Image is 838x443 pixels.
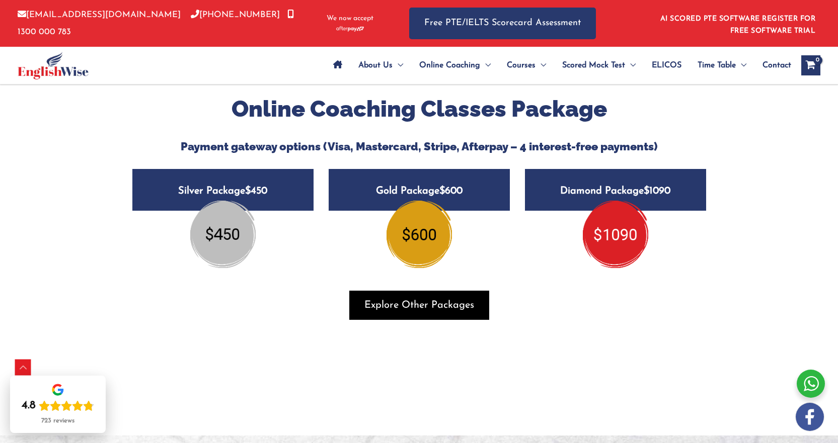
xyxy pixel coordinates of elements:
h5: Gold Package [329,169,510,211]
span: Scored Mock Test [562,48,625,83]
a: Scored Mock TestMenu Toggle [554,48,644,83]
a: Time TableMenu Toggle [690,48,754,83]
span: About Us [358,48,393,83]
span: Contact [763,48,791,83]
img: gold.png [387,201,452,268]
a: Online CoachingMenu Toggle [411,48,499,83]
a: 1300 000 783 [18,11,294,36]
img: cropped-ew-logo [18,52,89,79]
span: $1090 [644,186,670,196]
span: Menu Toggle [480,48,491,83]
a: CoursesMenu Toggle [499,48,554,83]
div: 4.8 [22,399,36,413]
div: Rating: 4.8 out of 5 [22,399,94,413]
div: 723 reviews [41,417,74,425]
span: $450 [245,186,267,196]
img: Afterpay-Logo [336,26,364,32]
a: Gold Package$600 [329,169,510,244]
a: ELICOS [644,48,690,83]
span: We now accept [327,14,373,24]
span: Menu Toggle [536,48,546,83]
img: white-facebook.png [796,403,824,431]
a: Silver Package$450 [132,169,314,244]
span: Explore Other Packages [364,298,474,312]
a: AI SCORED PTE SOFTWARE REGISTER FOR FREE SOFTWARE TRIAL [660,15,816,35]
h5: Payment gateway options (Visa, Mastercard, Stripe, Afterpay – 4 interest-free payments) [125,140,714,153]
a: About UsMenu Toggle [350,48,411,83]
img: silver-package2.png [190,201,256,268]
a: Diamond Package$1090 [525,169,706,244]
span: Online Coaching [419,48,480,83]
button: Explore Other Packages [349,291,489,320]
a: Contact [754,48,791,83]
a: [PHONE_NUMBER] [191,11,280,19]
span: Menu Toggle [625,48,636,83]
span: ELICOS [652,48,681,83]
nav: Site Navigation: Main Menu [325,48,791,83]
span: Menu Toggle [736,48,746,83]
a: [EMAIL_ADDRESS][DOMAIN_NAME] [18,11,181,19]
h2: Online Coaching Classes Package [125,95,714,124]
h5: Silver Package [132,169,314,211]
img: diamond-pte-package.png [583,201,648,268]
span: $600 [439,186,463,196]
a: View Shopping Cart, empty [801,55,820,75]
aside: Header Widget 1 [654,7,820,40]
a: Free PTE/IELTS Scorecard Assessment [409,8,596,39]
span: Menu Toggle [393,48,403,83]
span: Time Table [698,48,736,83]
span: Courses [507,48,536,83]
h5: Diamond Package [525,169,706,211]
